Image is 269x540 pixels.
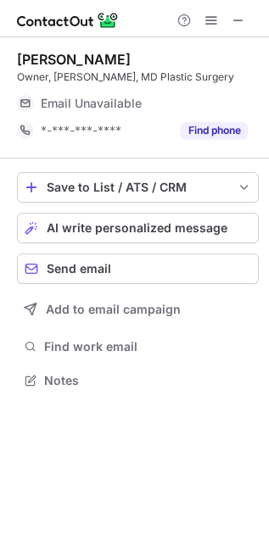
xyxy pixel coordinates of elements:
[44,373,252,388] span: Notes
[17,172,259,203] button: save-profile-one-click
[17,213,259,243] button: AI write personalized message
[44,339,252,354] span: Find work email
[17,10,119,31] img: ContactOut v5.3.10
[17,51,131,68] div: [PERSON_NAME]
[17,70,259,85] div: Owner, [PERSON_NAME], MD Plastic Surgery
[17,335,259,359] button: Find work email
[17,253,259,284] button: Send email
[181,122,248,139] button: Reveal Button
[47,181,229,194] div: Save to List / ATS / CRM
[46,303,181,316] span: Add to email campaign
[47,262,111,276] span: Send email
[17,369,259,392] button: Notes
[17,294,259,325] button: Add to email campaign
[47,221,227,235] span: AI write personalized message
[41,96,142,111] span: Email Unavailable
